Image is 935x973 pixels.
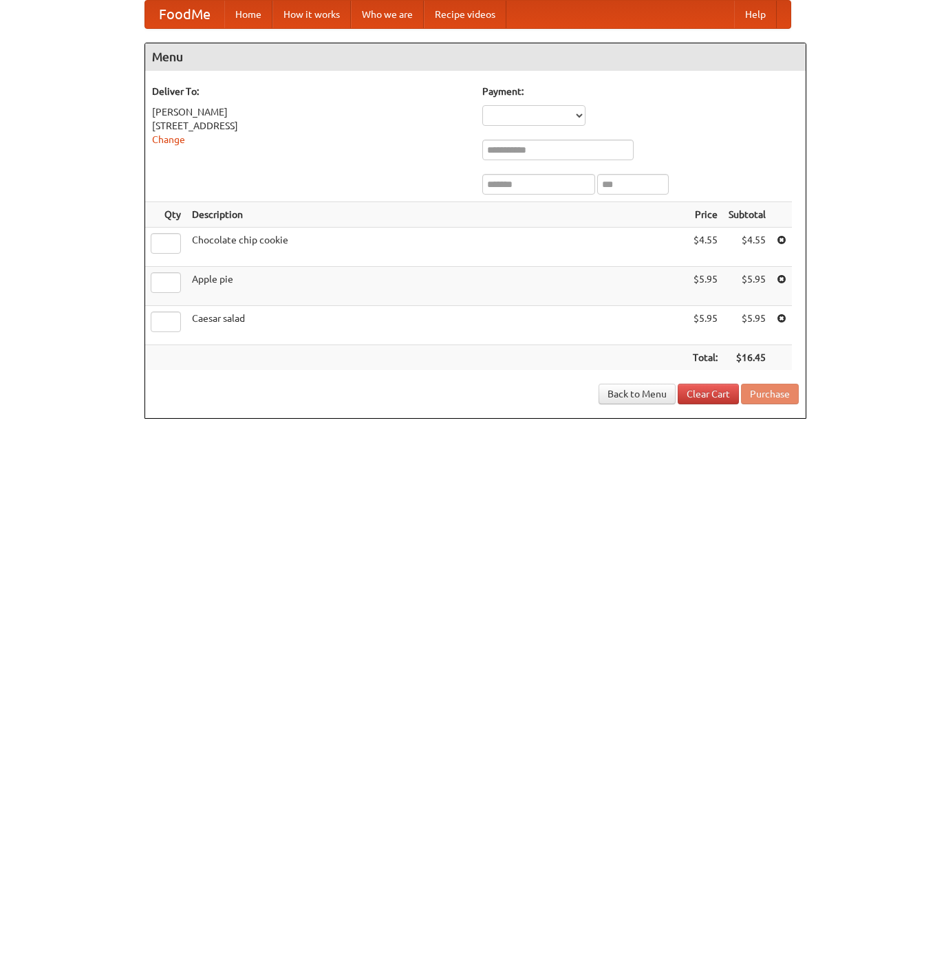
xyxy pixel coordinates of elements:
[186,228,687,267] td: Chocolate chip cookie
[723,267,771,306] td: $5.95
[723,202,771,228] th: Subtotal
[152,119,469,133] div: [STREET_ADDRESS]
[687,267,723,306] td: $5.95
[186,306,687,345] td: Caesar salad
[599,384,676,404] a: Back to Menu
[145,43,806,71] h4: Menu
[723,345,771,371] th: $16.45
[687,345,723,371] th: Total:
[678,384,739,404] a: Clear Cart
[734,1,777,28] a: Help
[687,202,723,228] th: Price
[687,228,723,267] td: $4.55
[152,105,469,119] div: [PERSON_NAME]
[741,384,799,404] button: Purchase
[152,134,185,145] a: Change
[186,202,687,228] th: Description
[723,306,771,345] td: $5.95
[145,202,186,228] th: Qty
[482,85,799,98] h5: Payment:
[723,228,771,267] td: $4.55
[272,1,351,28] a: How it works
[152,85,469,98] h5: Deliver To:
[687,306,723,345] td: $5.95
[351,1,424,28] a: Who we are
[186,267,687,306] td: Apple pie
[145,1,224,28] a: FoodMe
[424,1,506,28] a: Recipe videos
[224,1,272,28] a: Home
